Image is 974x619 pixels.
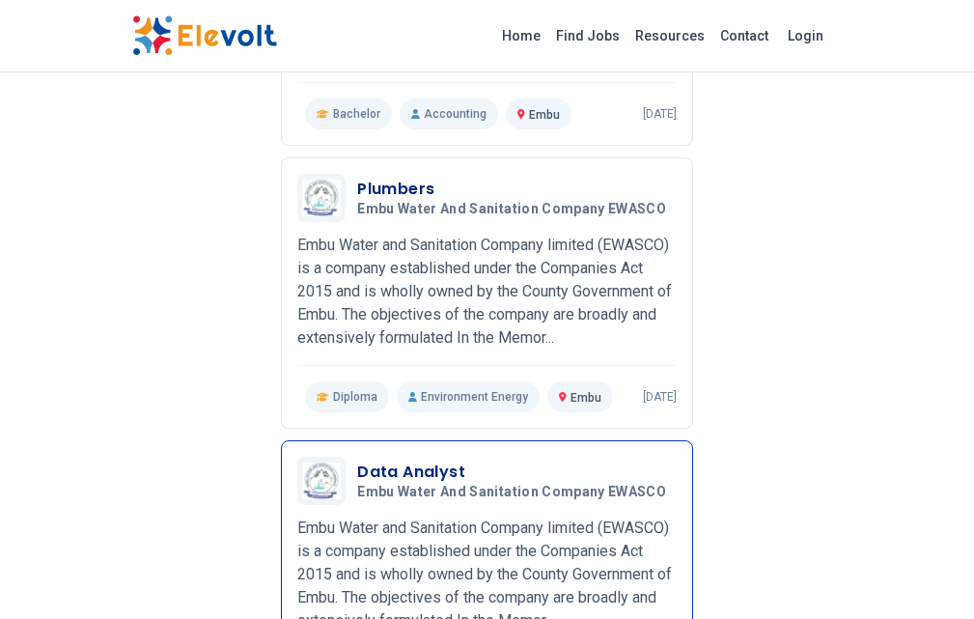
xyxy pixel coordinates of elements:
[643,106,677,122] p: [DATE]
[712,20,776,51] a: Contact
[627,20,712,51] a: Resources
[529,108,560,122] span: Embu
[357,484,666,501] span: Embu Water and Sanitation Company EWASCO
[357,461,674,484] h3: Data Analyst
[357,178,674,201] h3: Plumbers
[570,391,601,405] span: Embu
[333,106,380,122] span: Bachelor
[776,16,835,55] a: Login
[877,526,974,619] iframe: Chat Widget
[643,389,677,405] p: [DATE]
[297,174,677,412] a: Embu Water and Sanitation Company EWASCOPlumbersEmbu Water and Sanitation Company EWASCOEmbu Wate...
[357,201,666,218] span: Embu Water and Sanitation Company EWASCO
[494,20,548,51] a: Home
[333,389,377,405] span: Diploma
[297,234,677,350] p: Embu Water and Sanitation Company limited (EWASCO) is a company established under the Companies A...
[302,463,341,499] img: Embu Water and Sanitation Company EWASCO
[302,180,341,216] img: Embu Water and Sanitation Company EWASCO
[548,20,627,51] a: Find Jobs
[397,381,540,412] p: Environment Energy
[400,98,498,129] p: Accounting
[132,15,277,56] img: Elevolt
